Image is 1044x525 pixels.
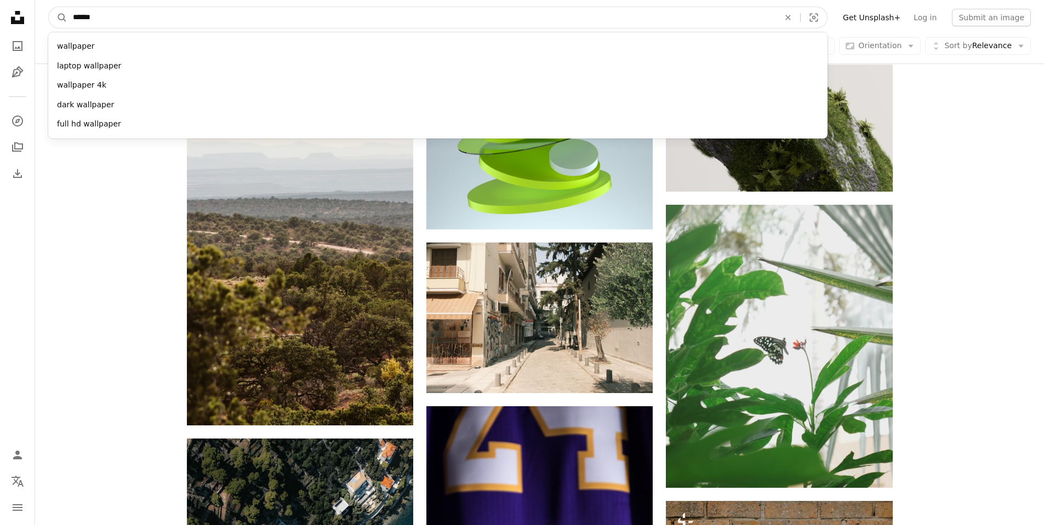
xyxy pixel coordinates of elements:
[666,205,892,488] img: a butterfly sitting on top of a green plant
[187,219,413,229] a: a view of a dirt road in the middle of a forest
[944,41,972,50] span: Sort by
[48,56,828,76] div: laptop wallpaper
[48,37,828,56] div: wallpaper
[426,48,653,229] img: logo
[944,41,1012,51] span: Relevance
[7,7,28,31] a: Home — Unsplash
[7,136,28,158] a: Collections
[48,76,828,95] div: wallpaper 4k
[7,163,28,184] a: Download History
[426,134,653,143] a: logo
[7,35,28,57] a: Photos
[666,341,892,351] a: a butterfly sitting on top of a green plant
[7,61,28,83] a: Illustrations
[49,7,67,28] button: Search Unsplash
[48,7,828,28] form: Find visuals sitewide
[907,9,943,26] a: Log in
[839,37,921,55] button: Orientation
[858,41,902,50] span: Orientation
[776,7,800,28] button: Clear
[426,313,653,322] a: A city street with buildings and trees on both sides
[7,110,28,132] a: Explore
[952,9,1031,26] button: Submit an image
[48,114,828,134] div: full hd wallpaper
[836,9,907,26] a: Get Unsplash+
[925,37,1031,55] button: Sort byRelevance
[48,95,828,115] div: dark wallpaper
[801,7,827,28] button: Visual search
[7,470,28,492] button: Language
[187,23,413,425] img: a view of a dirt road in the middle of a forest
[426,243,653,393] img: A city street with buildings and trees on both sides
[7,497,28,518] button: Menu
[7,444,28,466] a: Log in / Sign up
